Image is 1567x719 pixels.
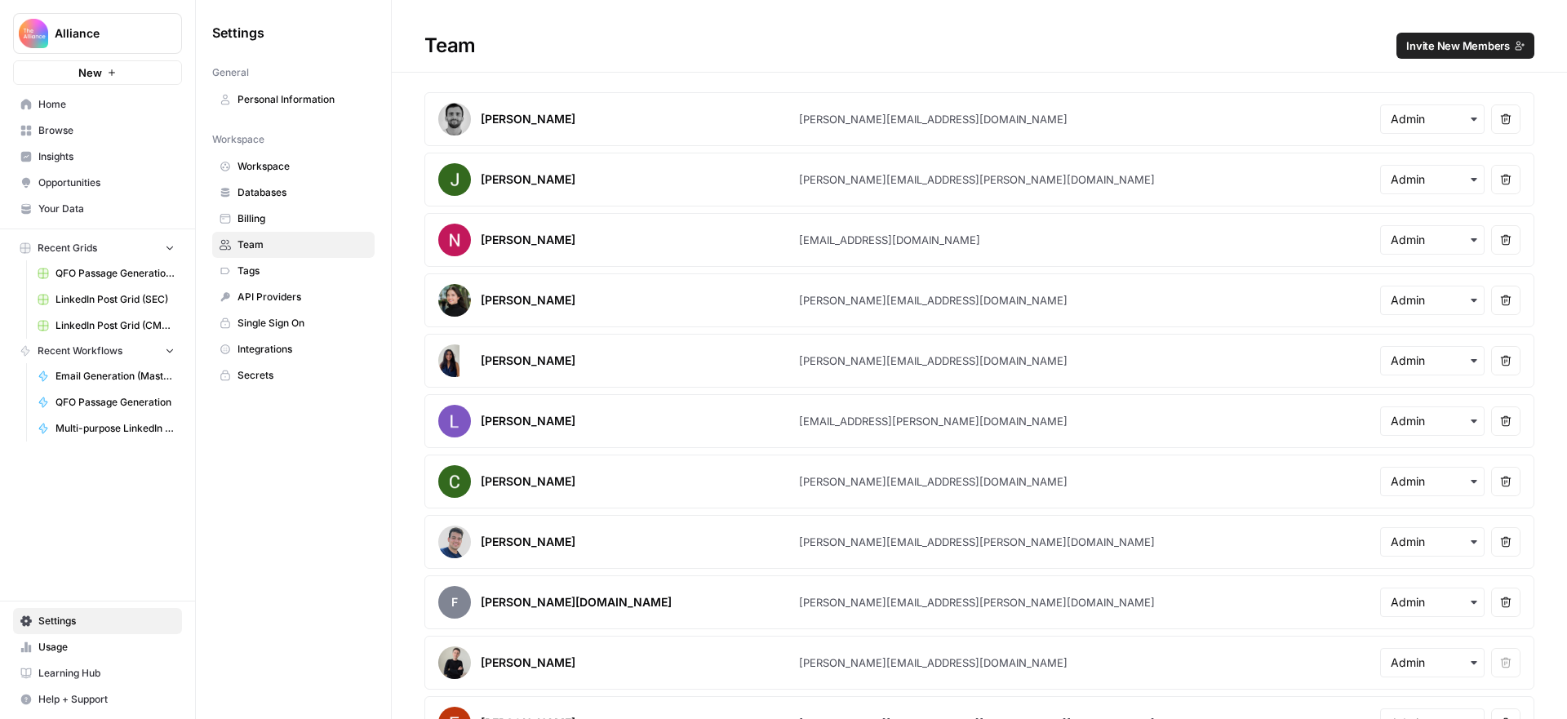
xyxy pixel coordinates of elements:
[1391,353,1474,369] input: Admin
[237,92,367,107] span: Personal Information
[13,634,182,660] a: Usage
[481,292,575,308] div: [PERSON_NAME]
[55,292,175,307] span: LinkedIn Post Grid (SEC)
[438,586,471,619] span: f
[30,313,182,339] a: LinkedIn Post Grid (CMOA)
[481,473,575,490] div: [PERSON_NAME]
[1391,171,1474,188] input: Admin
[481,353,575,369] div: [PERSON_NAME]
[13,339,182,363] button: Recent Workflows
[38,123,175,138] span: Browse
[13,118,182,144] a: Browse
[13,91,182,118] a: Home
[438,284,471,317] img: avatar
[212,87,375,113] a: Personal Information
[438,526,471,558] img: avatar
[438,344,459,377] img: avatar
[392,33,1567,59] div: Team
[30,415,182,442] a: Multi-purpose LinkedIn Workflow
[13,686,182,712] button: Help + Support
[38,241,97,255] span: Recent Grids
[38,175,175,190] span: Opportunities
[212,258,375,284] a: Tags
[481,171,575,188] div: [PERSON_NAME]
[1391,473,1474,490] input: Admin
[438,224,471,256] img: avatar
[799,111,1068,127] div: [PERSON_NAME][EMAIL_ADDRESS][DOMAIN_NAME]
[799,534,1155,550] div: [PERSON_NAME][EMAIL_ADDRESS][PERSON_NAME][DOMAIN_NAME]
[55,421,175,436] span: Multi-purpose LinkedIn Workflow
[1391,232,1474,248] input: Admin
[481,111,575,127] div: [PERSON_NAME]
[13,196,182,222] a: Your Data
[212,284,375,310] a: API Providers
[799,473,1068,490] div: [PERSON_NAME][EMAIL_ADDRESS][DOMAIN_NAME]
[30,363,182,389] a: Email Generation (Master)
[1391,594,1474,610] input: Admin
[38,202,175,216] span: Your Data
[13,660,182,686] a: Learning Hub
[799,353,1068,369] div: [PERSON_NAME][EMAIL_ADDRESS][DOMAIN_NAME]
[799,292,1068,308] div: [PERSON_NAME][EMAIL_ADDRESS][DOMAIN_NAME]
[38,149,175,164] span: Insights
[438,646,471,679] img: avatar
[237,264,367,278] span: Tags
[212,232,375,258] a: Team
[1391,534,1474,550] input: Admin
[13,236,182,260] button: Recent Grids
[38,344,122,358] span: Recent Workflows
[212,23,264,42] span: Settings
[1391,111,1474,127] input: Admin
[55,369,175,384] span: Email Generation (Master)
[30,260,182,286] a: QFO Passage Generation (FA)
[799,171,1155,188] div: [PERSON_NAME][EMAIL_ADDRESS][PERSON_NAME][DOMAIN_NAME]
[38,692,175,707] span: Help + Support
[13,144,182,170] a: Insights
[237,185,367,200] span: Databases
[438,103,471,135] img: avatar
[438,465,471,498] img: avatar
[1396,33,1534,59] button: Invite New Members
[1391,655,1474,671] input: Admin
[19,19,48,48] img: Alliance Logo
[13,13,182,54] button: Workspace: Alliance
[438,405,471,437] img: avatar
[13,170,182,196] a: Opportunities
[30,286,182,313] a: LinkedIn Post Grid (SEC)
[237,290,367,304] span: API Providers
[237,316,367,331] span: Single Sign On
[38,614,175,628] span: Settings
[799,655,1068,671] div: [PERSON_NAME][EMAIL_ADDRESS][DOMAIN_NAME]
[212,336,375,362] a: Integrations
[13,60,182,85] button: New
[237,237,367,252] span: Team
[212,180,375,206] a: Databases
[1391,413,1474,429] input: Admin
[237,368,367,383] span: Secrets
[212,206,375,232] a: Billing
[212,65,249,80] span: General
[55,395,175,410] span: QFO Passage Generation
[212,310,375,336] a: Single Sign On
[481,594,672,610] div: [PERSON_NAME][DOMAIN_NAME]
[799,232,980,248] div: [EMAIL_ADDRESS][DOMAIN_NAME]
[799,413,1068,429] div: [EMAIL_ADDRESS][PERSON_NAME][DOMAIN_NAME]
[55,318,175,333] span: LinkedIn Post Grid (CMOA)
[438,163,471,196] img: avatar
[237,342,367,357] span: Integrations
[799,594,1155,610] div: [PERSON_NAME][EMAIL_ADDRESS][PERSON_NAME][DOMAIN_NAME]
[212,153,375,180] a: Workspace
[55,25,153,42] span: Alliance
[78,64,102,81] span: New
[481,232,575,248] div: [PERSON_NAME]
[237,159,367,174] span: Workspace
[1406,38,1510,54] span: Invite New Members
[30,389,182,415] a: QFO Passage Generation
[212,362,375,388] a: Secrets
[55,266,175,281] span: QFO Passage Generation (FA)
[481,655,575,671] div: [PERSON_NAME]
[38,640,175,655] span: Usage
[237,211,367,226] span: Billing
[1391,292,1474,308] input: Admin
[481,413,575,429] div: [PERSON_NAME]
